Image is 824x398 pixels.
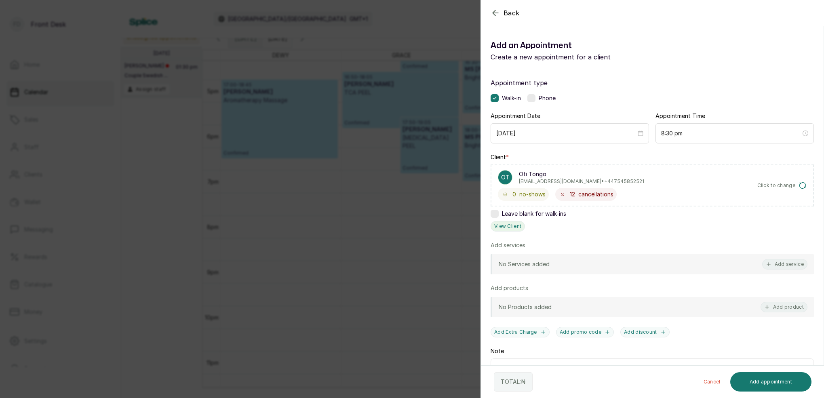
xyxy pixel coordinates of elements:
span: 12 [570,190,575,198]
span: Walk-in [502,94,521,102]
label: Appointment type [491,78,814,88]
p: No Services added [499,260,550,268]
button: Add Extra Charge [491,327,550,337]
p: Add products [491,284,528,292]
button: Add service [762,259,807,270]
button: Back [491,8,520,18]
button: View Client [491,221,525,232]
p: Add services [491,241,525,249]
span: Phone [539,94,556,102]
span: no-shows [519,190,546,198]
label: Client [491,153,509,161]
button: Add promo code [556,327,614,337]
label: Note [491,347,504,355]
p: OT [501,173,510,181]
span: 0 [512,190,516,198]
span: cancellations [578,190,613,198]
button: Click to change [757,181,807,190]
p: No Products added [499,303,552,311]
input: Select time [661,129,801,138]
label: Appointment Date [491,112,540,120]
h1: Add an Appointment [491,39,652,52]
input: Select date [496,129,636,138]
button: Cancel [697,372,727,392]
span: Click to change [757,182,796,189]
span: Leave blank for walk-ins [502,210,566,218]
p: Oti Tongo [519,170,644,178]
span: Back [504,8,520,18]
label: Appointment Time [655,112,705,120]
button: Add product [761,302,807,312]
button: Add discount [620,327,670,337]
p: Create a new appointment for a client [491,52,652,62]
p: [EMAIL_ADDRESS][DOMAIN_NAME] • +44 7545852521 [519,178,644,185]
button: Add appointment [730,372,812,392]
p: TOTAL: ₦ [501,378,526,386]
